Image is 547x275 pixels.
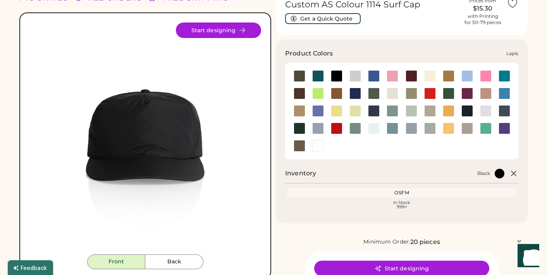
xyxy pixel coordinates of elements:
[285,13,361,24] button: Get a Quick Quote
[29,22,261,254] img: 1114 - Black Front Image
[506,50,518,57] div: Lapis
[288,190,515,196] div: OSFM
[87,254,145,269] button: Front
[176,22,261,38] button: Start designing
[29,22,261,254] div: 1114 Style Image
[288,201,515,209] div: In Stock 999+
[463,4,502,13] div: $15.30
[363,238,410,246] div: Minimum Order:
[510,240,544,273] iframe: Front Chat
[285,169,316,178] h2: Inventory
[410,237,440,247] div: 20 pieces
[477,170,490,176] div: Black
[145,254,203,269] button: Back
[285,49,333,58] h3: Product Colors
[464,13,501,26] div: with Printing for 50-79 pieces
